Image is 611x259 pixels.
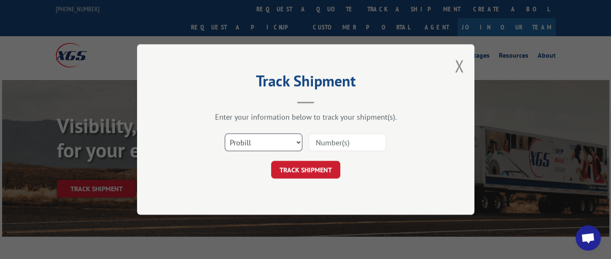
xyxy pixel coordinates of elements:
div: Open chat [576,225,601,251]
button: Close modal [455,55,464,77]
h2: Track Shipment [179,75,432,91]
button: TRACK SHIPMENT [271,161,340,179]
input: Number(s) [309,134,386,151]
div: Enter your information below to track your shipment(s). [179,112,432,122]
